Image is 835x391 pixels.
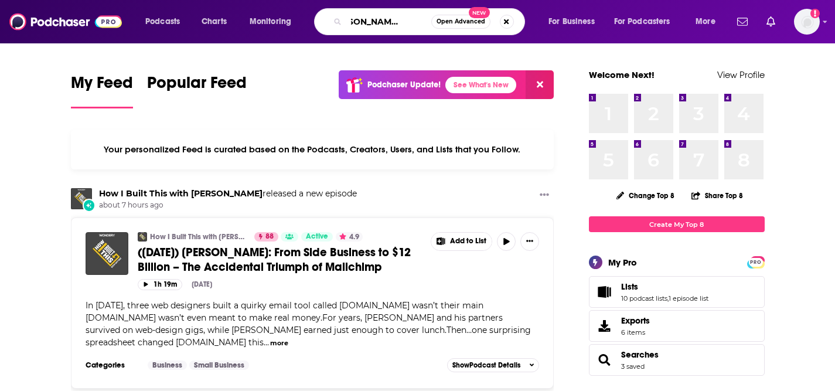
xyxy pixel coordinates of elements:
button: Show profile menu [794,9,820,35]
span: More [696,13,715,30]
img: (July 2021) Ben Chestnut: From Side Business to $12 Billion – The Accidental Triumph of Mailchimp [86,232,128,275]
a: See What's New [445,77,516,93]
a: My Feed [71,73,133,108]
div: [DATE] [192,280,212,288]
span: ... [264,337,269,348]
a: PRO [749,257,763,266]
button: 4.9 [336,232,363,242]
a: 10 podcast lists [621,294,667,302]
span: Show Podcast Details [452,361,520,369]
svg: Add a profile image [810,9,820,18]
button: open menu [241,12,306,31]
span: Add to List [450,237,486,246]
span: My Feed [71,73,133,100]
span: Searches [589,344,765,376]
div: My Pro [608,257,637,268]
a: Charts [194,12,234,31]
a: 1 episode list [669,294,708,302]
button: open menu [687,12,730,31]
a: Small Business [189,361,249,370]
input: Search podcasts, credits, & more... [346,12,431,31]
img: Podchaser - Follow, Share and Rate Podcasts [9,11,122,33]
img: User Profile [794,9,820,35]
a: 88 [254,232,278,242]
button: open menu [540,12,609,31]
div: New Episode [83,199,96,212]
a: Popular Feed [147,73,247,108]
a: Searches [621,349,659,360]
span: New [469,7,490,18]
span: about 7 hours ago [99,200,357,210]
a: View Profile [717,69,765,80]
span: Exports [621,315,650,326]
h3: Categories [86,361,138,370]
span: Monitoring [250,13,291,30]
a: Create My Top 8 [589,216,765,232]
span: For Podcasters [614,13,670,30]
span: Lists [589,276,765,308]
button: open menu [606,12,687,31]
a: Active [301,232,333,242]
span: 6 items [621,328,650,336]
button: Change Top 8 [609,188,682,203]
span: Open Advanced [437,19,485,25]
a: How I Built This with [PERSON_NAME] [150,232,247,242]
button: Share Top 8 [691,184,744,207]
a: Show notifications dropdown [762,12,780,32]
a: Business [148,361,187,370]
span: Logged in as systemsteam [794,9,820,35]
span: In [DATE], three web designers built a quirky email tool called [DOMAIN_NAME] wasn’t their main [... [86,300,531,348]
a: Lists [621,281,708,292]
button: open menu [137,12,195,31]
span: 88 [265,231,274,243]
span: , [667,294,669,302]
button: Show More Button [431,233,492,250]
h3: released a new episode [99,188,357,199]
img: How I Built This with Guy Raz [71,188,92,209]
button: Show More Button [535,188,554,203]
button: more [270,338,288,348]
a: Lists [593,284,616,300]
span: ([DATE]) [PERSON_NAME]: From Side Business to $12 Billion – The Accidental Triumph of Mailchimp [138,245,411,274]
button: ShowPodcast Details [447,358,540,372]
span: Charts [202,13,227,30]
span: For Business [548,13,595,30]
span: Podcasts [145,13,180,30]
span: Lists [621,281,638,292]
a: 3 saved [621,362,645,370]
a: Exports [589,310,765,342]
span: PRO [749,258,763,267]
span: Popular Feed [147,73,247,100]
img: How I Built This with Guy Raz [138,232,147,242]
span: Active [306,231,328,243]
div: Search podcasts, credits, & more... [325,8,536,35]
p: Podchaser Update! [367,80,441,90]
a: How I Built This with Guy Raz [99,188,263,199]
button: Open AdvancedNew [431,15,490,29]
a: Welcome Next! [589,69,655,80]
div: Your personalized Feed is curated based on the Podcasts, Creators, Users, and Lists that you Follow. [71,130,554,169]
span: Exports [593,318,616,334]
a: Searches [593,352,616,368]
button: 1h 19m [138,279,182,290]
a: Show notifications dropdown [732,12,752,32]
a: ([DATE]) [PERSON_NAME]: From Side Business to $12 Billion – The Accidental Triumph of Mailchimp [138,245,422,274]
button: Show More Button [520,232,539,251]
